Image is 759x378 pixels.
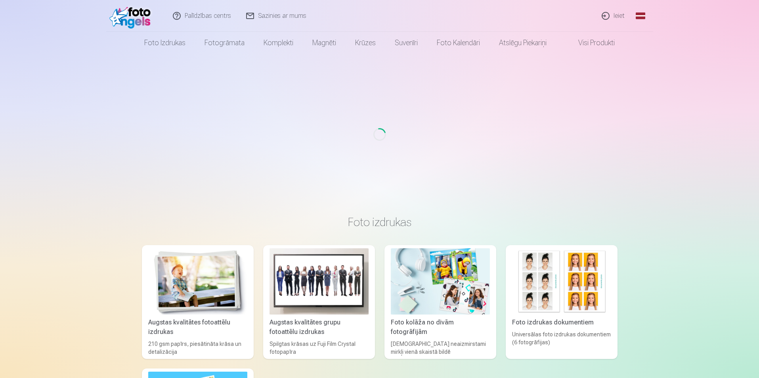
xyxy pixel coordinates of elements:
[509,330,614,356] div: Universālas foto izdrukas dokumentiem (6 fotogrāfijas)
[142,245,254,359] a: Augstas kvalitātes fotoattēlu izdrukasAugstas kvalitātes fotoattēlu izdrukas210 gsm papīrs, piesā...
[254,32,303,54] a: Komplekti
[148,248,247,315] img: Augstas kvalitātes fotoattēlu izdrukas
[489,32,556,54] a: Atslēgu piekariņi
[266,340,372,356] div: Spilgtas krāsas uz Fuji Film Crystal fotopapīra
[263,245,375,359] a: Augstas kvalitātes grupu fotoattēlu izdrukasAugstas kvalitātes grupu fotoattēlu izdrukasSpilgtas ...
[556,32,624,54] a: Visi produkti
[385,32,427,54] a: Suvenīri
[148,215,611,229] h3: Foto izdrukas
[388,318,493,337] div: Foto kolāža no divām fotogrāfijām
[506,245,618,359] a: Foto izdrukas dokumentiemFoto izdrukas dokumentiemUniversālas foto izdrukas dokumentiem (6 fotogr...
[391,248,490,315] img: Foto kolāža no divām fotogrāfijām
[388,340,493,356] div: [DEMOGRAPHIC_DATA] neaizmirstami mirkļi vienā skaistā bildē
[195,32,254,54] a: Fotogrāmata
[135,32,195,54] a: Foto izdrukas
[303,32,346,54] a: Magnēti
[384,245,496,359] a: Foto kolāža no divām fotogrāfijāmFoto kolāža no divām fotogrāfijām[DEMOGRAPHIC_DATA] neaizmirstam...
[109,3,155,29] img: /fa1
[145,340,250,356] div: 210 gsm papīrs, piesātināta krāsa un detalizācija
[266,318,372,337] div: Augstas kvalitātes grupu fotoattēlu izdrukas
[509,318,614,327] div: Foto izdrukas dokumentiem
[270,248,369,315] img: Augstas kvalitātes grupu fotoattēlu izdrukas
[512,248,611,315] img: Foto izdrukas dokumentiem
[427,32,489,54] a: Foto kalendāri
[346,32,385,54] a: Krūzes
[145,318,250,337] div: Augstas kvalitātes fotoattēlu izdrukas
